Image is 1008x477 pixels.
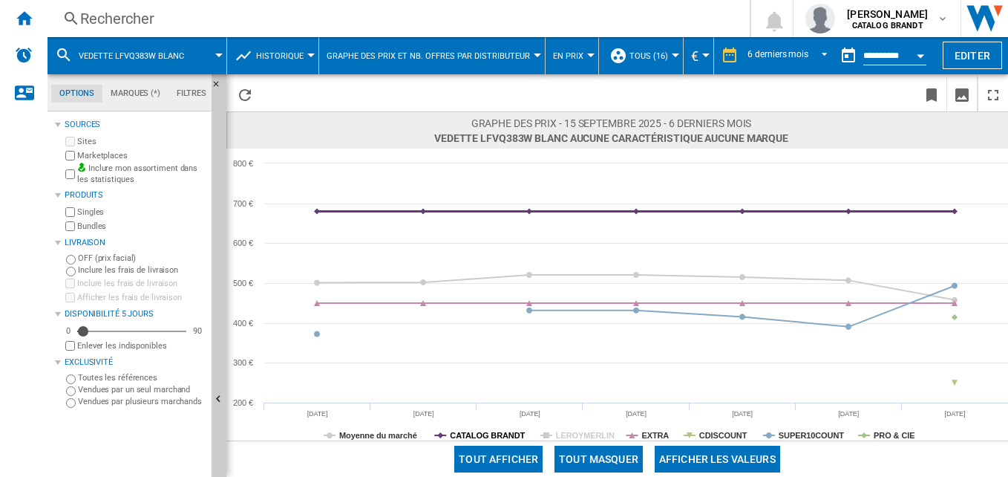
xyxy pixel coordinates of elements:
[327,37,537,74] button: Graphe des prix et nb. offres par distributeur
[65,165,75,184] input: Inclure mon assortiment dans les statistiques
[66,386,76,396] input: Vendues par un seul marchand
[556,431,615,440] tspan: LEROYMERLIN
[454,446,543,473] button: Tout afficher
[65,221,75,231] input: Bundles
[233,319,253,328] tspan: 400 €
[65,279,75,288] input: Inclure les frais de livraison
[77,292,206,303] label: Afficher les frais de livraison
[746,44,834,68] md-select: REPORTS.WIZARD.STEPS.REPORT.STEPS.REPORT_OPTIONS.PERIOD: 6 derniers mois
[907,40,934,67] button: Open calendar
[978,77,1008,111] button: Plein écran
[691,48,698,64] span: €
[684,37,714,74] md-menu: Currency
[779,431,844,440] tspan: SUPER10COUNT
[554,446,643,473] button: Tout masquer
[256,37,311,74] button: Historique
[65,237,206,249] div: Livraison
[79,51,184,61] span: VEDETTE LFVQ383W BLANC
[834,41,863,71] button: md-calendar
[233,358,253,367] tspan: 300 €
[233,199,253,208] tspan: 700 €
[65,189,206,201] div: Produits
[77,324,186,339] md-slider: Disponibilité
[189,325,206,337] div: 90
[78,372,206,383] label: Toutes les références
[805,4,835,33] img: profile.jpg
[78,396,206,407] label: Vendues par plusieurs marchands
[917,77,946,111] button: Créer un favoris
[747,49,808,59] div: 6 derniers mois
[65,137,75,146] input: Sites
[947,77,977,111] button: Télécharger en image
[233,159,253,168] tspan: 800 €
[78,384,206,395] label: Vendues par un seul marchand
[65,357,206,369] div: Exclusivité
[339,431,417,440] tspan: Moyenne du marché
[553,37,591,74] button: En prix
[945,410,966,418] tspan: [DATE]
[51,85,102,103] md-tab-item: Options
[307,410,328,418] tspan: [DATE]
[626,410,647,418] tspan: [DATE]
[66,267,76,276] input: Inclure les frais de livraison
[78,265,206,276] label: Inclure les frais de livraison
[256,51,304,61] span: Historique
[65,341,75,351] input: Afficher les frais de livraison
[838,410,859,418] tspan: [DATE]
[65,308,206,320] div: Disponibilité 5 Jours
[66,255,76,265] input: OFF (prix facial)
[434,116,788,131] span: Graphe des prix - 15 septembre 2025 - 6 derniers mois
[230,77,260,111] button: Recharger
[691,37,706,74] button: €
[520,410,540,418] tspan: [DATE]
[233,398,253,407] tspan: 200 €
[102,85,168,103] md-tab-item: Marques (*)
[77,207,206,218] label: Singles
[629,37,675,74] button: TOUS (16)
[65,151,75,160] input: Marketplaces
[553,51,583,61] span: En prix
[168,85,215,103] md-tab-item: Filtres
[77,340,206,351] label: Enlever les indisponibles
[629,51,668,61] span: TOUS (16)
[732,410,753,418] tspan: [DATE]
[852,21,923,30] b: CATALOG BRANDT
[450,431,525,440] tspan: CATALOG BRANDT
[943,42,1002,69] button: Editer
[66,398,76,408] input: Vendues par plusieurs marchands
[77,150,206,161] label: Marketplaces
[413,410,434,418] tspan: [DATE]
[641,431,669,440] tspan: EXTRA
[847,7,928,22] span: [PERSON_NAME]
[77,136,206,147] label: Sites
[79,37,199,74] button: VEDETTE LFVQ383W BLANC
[77,163,206,186] label: Inclure mon assortiment dans les statistiques
[327,51,530,61] span: Graphe des prix et nb. offres par distributeur
[233,279,253,288] tspan: 500 €
[65,119,206,131] div: Sources
[434,131,788,146] span: VEDETTE LFVQ383W BLANC Aucune caractéristique Aucune marque
[77,163,86,172] img: mysite-bg-18x18.png
[609,37,675,74] div: TOUS (16)
[77,221,206,232] label: Bundles
[212,74,229,101] button: Masquer
[699,431,747,440] tspan: CDISCOUNT
[80,8,711,29] div: Rechercher
[78,253,206,264] label: OFF (prix facial)
[66,374,76,384] input: Toutes les références
[15,46,33,64] img: alerts-logo.svg
[874,431,914,440] tspan: PRO & CIE
[65,207,75,217] input: Singles
[55,37,219,74] div: VEDETTE LFVQ383W BLANC
[62,325,74,337] div: 0
[233,238,253,247] tspan: 600 €
[655,446,780,473] button: Afficher les valeurs
[77,278,206,289] label: Inclure les frais de livraison
[235,37,311,74] div: Historique
[65,293,75,302] input: Afficher les frais de livraison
